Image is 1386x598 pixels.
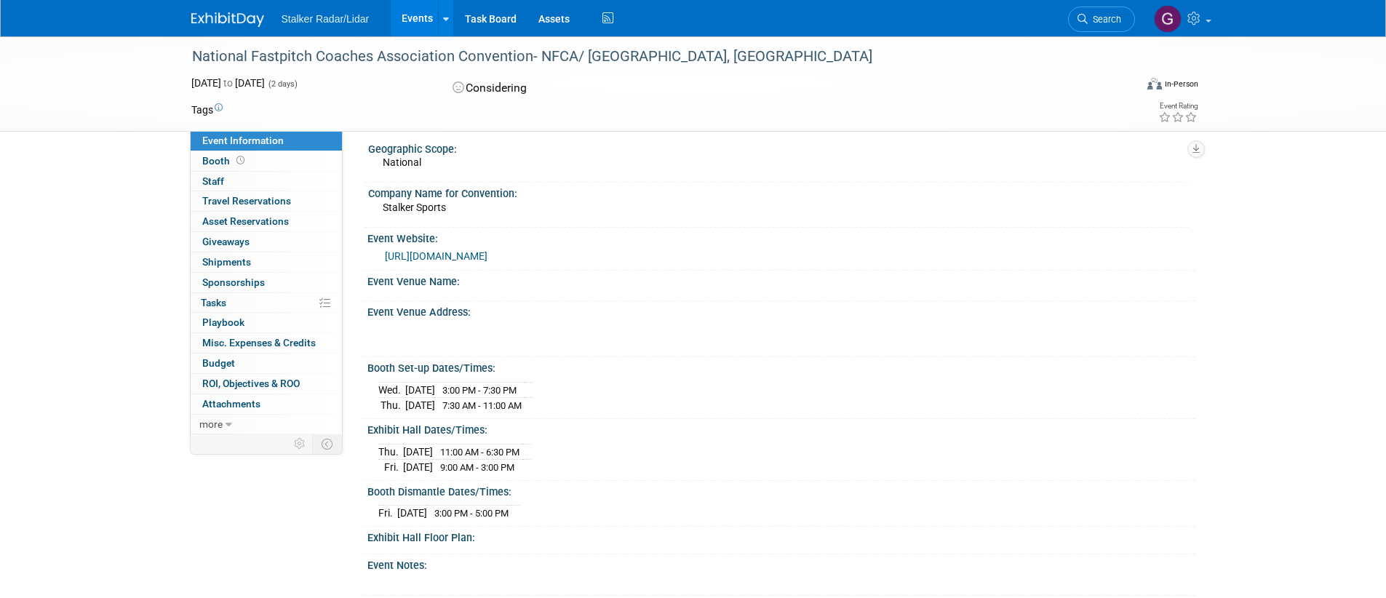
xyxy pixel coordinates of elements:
span: ROI, Objectives & ROO [202,378,300,389]
a: Giveaways [191,232,342,252]
span: Event Information [202,135,284,146]
span: 9:00 AM - 3:00 PM [440,462,514,473]
span: Search [1088,14,1121,25]
span: National [383,156,421,168]
td: Personalize Event Tab Strip [287,434,313,453]
span: to [221,77,235,89]
span: Misc. Expenses & Credits [202,337,316,348]
div: Event Rating [1158,103,1198,110]
a: Search [1068,7,1135,32]
div: Geographic Scope: [368,138,1189,156]
a: Asset Reservations [191,212,342,231]
td: [DATE] [397,506,427,521]
a: Sponsorships [191,273,342,292]
a: Misc. Expenses & Credits [191,333,342,353]
a: Staff [191,172,342,191]
div: Exhibit Hall Dates/Times: [367,419,1195,437]
td: Thu. [378,444,403,460]
span: Sponsorships [202,276,265,288]
div: Booth Set-up Dates/Times: [367,357,1195,375]
img: Greyson Jenista [1154,5,1182,33]
img: ExhibitDay [191,12,264,27]
span: 3:00 PM - 7:30 PM [442,385,517,396]
span: Staff [202,175,224,187]
div: Booth Dismantle Dates/Times: [367,481,1195,499]
td: [DATE] [405,398,435,413]
a: Tasks [191,293,342,313]
td: Wed. [378,382,405,398]
span: Booth not reserved yet [234,155,247,166]
div: Exhibit Hall Floor Plan: [367,527,1195,545]
span: Shipments [202,256,251,268]
div: Event Venue Address: [367,301,1195,319]
div: Event Venue Name: [367,271,1195,289]
span: 11:00 AM - 6:30 PM [440,447,519,458]
span: 3:00 PM - 5:00 PM [434,508,509,519]
div: National Fastpitch Coaches Association Convention- NFCA/ [GEOGRAPHIC_DATA], [GEOGRAPHIC_DATA] [187,44,1113,70]
a: Travel Reservations [191,191,342,211]
a: ROI, Objectives & ROO [191,374,342,394]
span: Attachments [202,398,260,410]
span: Giveaways [202,236,250,247]
span: Stalker Sports [383,202,446,213]
td: [DATE] [403,460,433,475]
td: Fri. [378,460,403,475]
a: Playbook [191,313,342,332]
span: 7:30 AM - 11:00 AM [442,400,522,411]
a: Booth [191,151,342,171]
td: [DATE] [405,382,435,398]
a: Shipments [191,252,342,272]
span: (2 days) [267,79,298,89]
span: [DATE] [DATE] [191,77,265,89]
span: Booth [202,155,247,167]
td: Tags [191,103,223,117]
div: Event Notes: [367,554,1195,573]
td: [DATE] [403,444,433,460]
div: Considering [448,76,770,101]
div: In-Person [1164,79,1198,89]
span: Budget [202,357,235,369]
span: Tasks [201,297,226,308]
td: Toggle Event Tabs [312,434,342,453]
a: Attachments [191,394,342,414]
a: more [191,415,342,434]
span: more [199,418,223,430]
div: Event Website: [367,228,1195,246]
td: Fri. [378,506,397,521]
a: [URL][DOMAIN_NAME] [385,250,487,262]
span: Travel Reservations [202,195,291,207]
a: Budget [191,354,342,373]
td: Thu. [378,398,405,413]
a: Event Information [191,131,342,151]
span: Playbook [202,316,244,328]
div: Event Format [1049,76,1199,97]
span: Asset Reservations [202,215,289,227]
div: Company Name for Convention: [368,183,1189,201]
span: Stalker Radar/Lidar [282,13,370,25]
img: Format-Inperson.png [1147,78,1162,89]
